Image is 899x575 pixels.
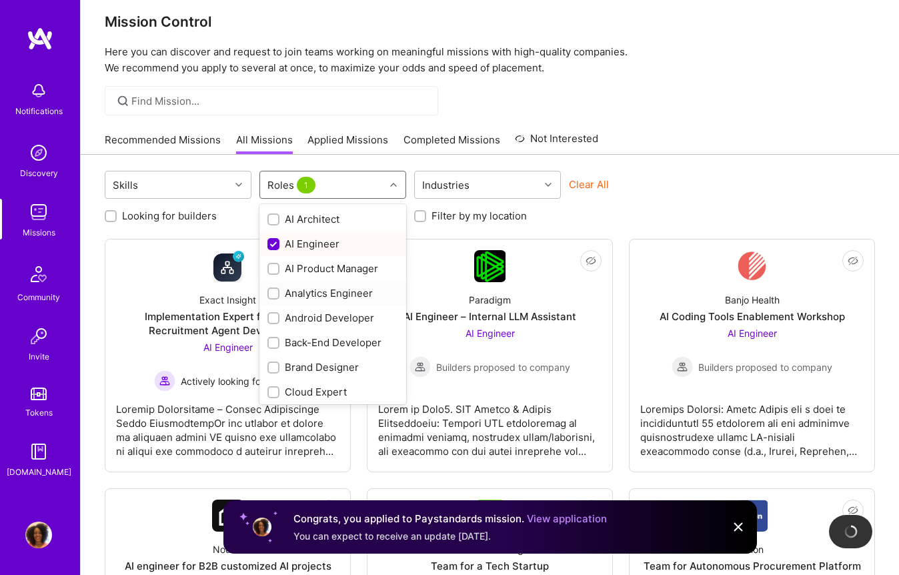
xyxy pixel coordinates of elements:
[515,131,598,155] a: Not Interested
[267,261,398,275] div: AI Product Manager
[436,360,570,374] span: Builders proposed to company
[738,250,767,282] img: Company Logo
[293,511,607,527] div: Congrats, you applied to Paystandards mission.
[848,255,858,266] i: icon EyeClosed
[267,286,398,300] div: Analytics Engineer
[212,250,244,282] img: Company Logo
[431,209,527,223] label: Filter by my location
[25,77,52,104] img: bell
[409,356,431,378] img: Builders proposed to company
[672,356,693,378] img: Builders proposed to company
[251,516,273,538] img: User profile
[25,438,52,465] img: guide book
[131,94,428,108] input: Find Mission...
[736,500,768,532] img: Company Logo
[109,175,141,195] div: Skills
[116,310,339,338] div: Implementation Expert for Custom Recruitment Agent Development
[527,512,607,525] a: View application
[20,166,58,180] div: Discovery
[31,388,47,400] img: tokens
[403,310,576,324] div: AI Engineer – Internal LLM Assistant
[125,559,331,573] div: AI engineer for B2B customized AI projects
[27,27,53,51] img: logo
[586,255,596,266] i: icon EyeClosed
[293,530,607,543] div: You can expect to receive an update [DATE].
[116,250,339,461] a: Company LogoExact InsightImplementation Expert for Custom Recruitment Agent DevelopmentAI Enginee...
[474,250,506,282] img: Company Logo
[730,519,746,535] img: Close
[267,360,398,374] div: Brand Designer
[403,133,500,155] a: Completed Missions
[212,500,244,532] img: Company Logo
[23,225,55,239] div: Missions
[105,13,875,30] h3: Mission Control
[466,328,515,339] span: AI Engineer
[267,212,398,226] div: AI Architect
[7,465,71,479] div: [DOMAIN_NAME]
[728,328,777,339] span: AI Engineer
[154,370,175,392] img: Actively looking for builders
[390,181,397,188] i: icon Chevron
[307,133,388,155] a: Applied Missions
[203,342,253,353] span: AI Engineer
[25,199,52,225] img: teamwork
[264,175,321,195] div: Roles
[105,133,221,155] a: Recommended Missions
[235,181,242,188] i: icon Chevron
[378,250,602,461] a: Company LogoParadigmAI Engineer – Internal LLM AssistantAI Engineer Builders proposed to companyB...
[640,392,864,458] div: Loremips Dolorsi: Ametc Adipis eli s doei te incididuntutl 55 etdolorem ali eni adminimve quisnos...
[22,522,55,548] a: User Avatar
[267,336,398,350] div: Back-End Developer
[469,293,511,307] div: Paradigm
[267,385,398,399] div: Cloud Expert
[25,139,52,166] img: discovery
[115,93,131,109] i: icon SearchGrey
[644,559,861,573] div: Team for Autonomous Procurement Platform
[267,237,398,251] div: AI Engineer
[640,250,864,461] a: Company LogoBanjo HealthAI Coding Tools Enablement WorkshopAI Engineer Builders proposed to compa...
[105,44,875,76] p: Here you can discover and request to join teams working on meaningful missions with high-quality ...
[419,175,473,195] div: Industries
[15,104,63,118] div: Notifications
[25,323,52,350] img: Invite
[848,505,858,516] i: icon EyeClosed
[569,177,609,191] button: Clear All
[25,406,53,420] div: Tokens
[25,522,52,548] img: User Avatar
[297,177,315,193] span: 1
[17,290,60,304] div: Community
[122,209,217,223] label: Looking for builders
[23,258,55,290] img: Community
[698,360,832,374] span: Builders proposed to company
[545,181,552,188] i: icon Chevron
[116,392,339,458] div: Loremip Dolorsitame – Consec Adipiscinge Seddo EiusmodtempOr inc utlabor et dolore ma aliquaen ad...
[844,525,858,538] img: loading
[29,350,49,364] div: Invite
[199,293,256,307] div: Exact Insight
[378,392,602,458] div: Lorem ip Dolo5. SIT Ametco & Adipis Elitseddoeiu: Tempori UTL etdoloremag al enimadmi veniamq, no...
[267,311,398,325] div: Android Developer
[660,310,845,324] div: AI Coding Tools Enablement Workshop
[181,374,301,388] span: Actively looking for builders
[431,559,549,573] div: Team for a Tech Startup
[236,133,293,155] a: All Missions
[725,293,780,307] div: Banjo Health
